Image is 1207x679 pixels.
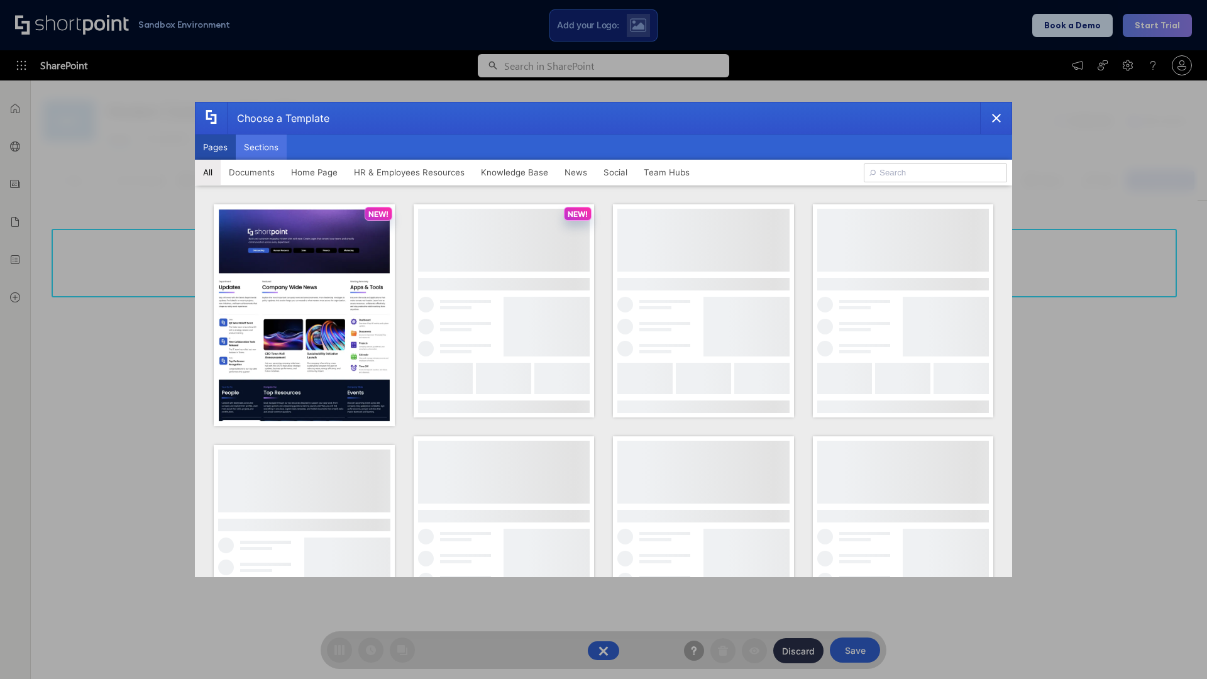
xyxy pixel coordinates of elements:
button: Pages [195,135,236,160]
div: template selector [195,102,1012,577]
iframe: Chat Widget [1144,619,1207,679]
button: All [195,160,221,185]
button: Knowledge Base [473,160,556,185]
button: Social [595,160,636,185]
button: News [556,160,595,185]
button: Sections [236,135,287,160]
button: Documents [221,160,283,185]
p: NEW! [368,209,389,219]
button: Home Page [283,160,346,185]
button: HR & Employees Resources [346,160,473,185]
button: Team Hubs [636,160,698,185]
div: Choose a Template [227,102,329,134]
input: Search [864,163,1007,182]
p: NEW! [568,209,588,219]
